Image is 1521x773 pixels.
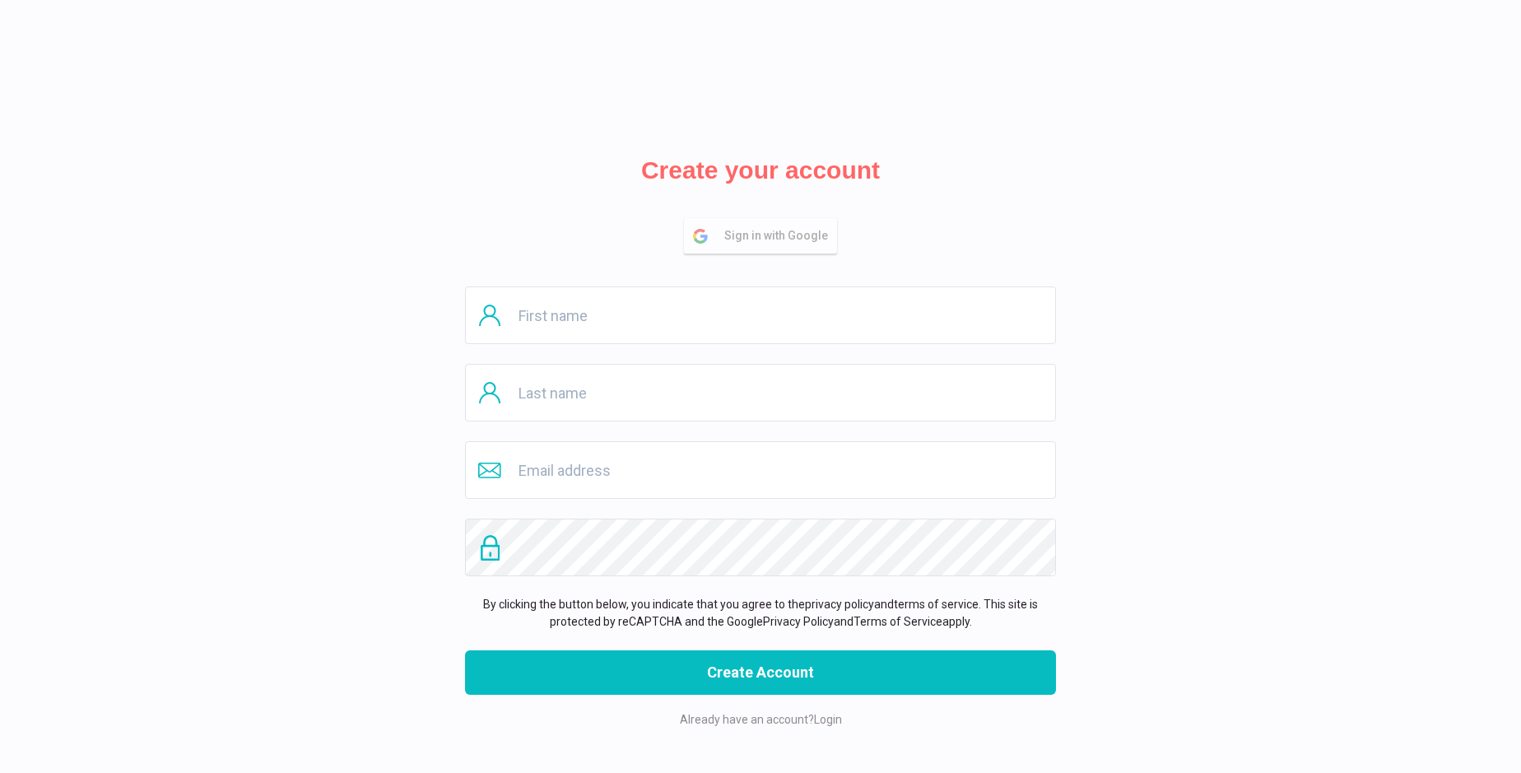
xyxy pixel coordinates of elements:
[763,615,834,628] a: Privacy Policy
[465,441,1056,499] input: Email address
[465,650,1056,695] button: Create Account
[465,286,1056,344] input: First name
[805,598,874,611] a: privacy policy
[724,219,836,253] span: Sign in with Google
[814,713,842,726] a: Login
[465,711,1056,729] p: Already have an account?
[465,364,1056,421] input: Last name
[854,615,942,628] a: Terms of Service
[465,596,1056,631] p: By clicking the button below, you indicate that you agree to the and . This site is protected by ...
[715,44,806,139] img: Packs logo
[641,156,880,185] h2: Create your account
[894,598,979,611] a: terms of service
[684,218,837,254] button: Sign in with Google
